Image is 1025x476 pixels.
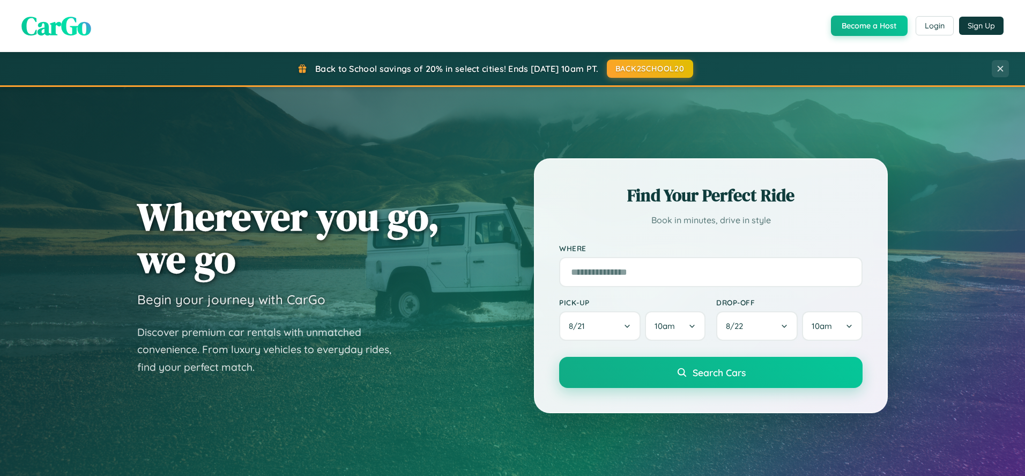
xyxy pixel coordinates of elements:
[607,60,693,78] button: BACK2SCHOOL20
[959,17,1004,35] button: Sign Up
[655,321,675,331] span: 10am
[21,8,91,43] span: CarGo
[569,321,590,331] span: 8 / 21
[716,298,863,307] label: Drop-off
[559,357,863,388] button: Search Cars
[137,291,325,307] h3: Begin your journey with CarGo
[559,311,641,341] button: 8/21
[693,367,746,378] span: Search Cars
[137,195,440,280] h1: Wherever you go, we go
[315,63,598,74] span: Back to School savings of 20% in select cities! Ends [DATE] 10am PT.
[645,311,705,341] button: 10am
[812,321,832,331] span: 10am
[137,324,405,376] p: Discover premium car rentals with unmatched convenience. From luxury vehicles to everyday rides, ...
[726,321,748,331] span: 8 / 22
[559,213,863,228] p: Book in minutes, drive in style
[802,311,863,341] button: 10am
[559,184,863,207] h2: Find Your Perfect Ride
[716,311,798,341] button: 8/22
[559,244,863,253] label: Where
[916,16,954,35] button: Login
[831,16,908,36] button: Become a Host
[559,298,705,307] label: Pick-up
